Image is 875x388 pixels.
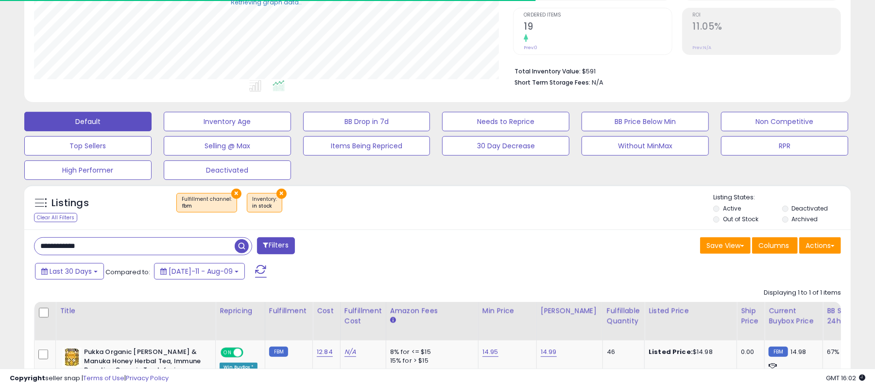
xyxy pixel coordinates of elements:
[792,204,828,212] label: Deactivated
[344,306,382,326] div: Fulfillment Cost
[252,203,277,210] div: in stock
[541,306,599,316] div: [PERSON_NAME]
[390,367,454,375] b: Reduced Prof. Rng.
[222,349,234,357] span: ON
[649,347,693,356] b: Listed Price:
[482,347,498,357] a: 14.95
[713,193,851,202] p: Listing States:
[303,136,430,156] button: Items Being Repriced
[231,189,241,199] button: ×
[741,348,757,356] div: 0.00
[24,160,152,180] button: High Performer
[390,306,474,316] div: Amazon Fees
[34,213,77,222] div: Clear All Filters
[582,112,709,131] button: BB Price Below Min
[515,78,590,87] b: Short Term Storage Fees:
[220,306,261,316] div: Repricing
[164,136,291,156] button: Selling @ Max
[164,112,291,131] button: Inventory Age
[390,316,396,325] small: Amazon Fees.
[317,347,333,357] a: 12.84
[721,136,848,156] button: RPR
[758,241,789,250] span: Columns
[60,306,211,316] div: Title
[769,347,788,357] small: FBM
[607,348,637,356] div: 46
[242,349,257,357] span: OFF
[83,373,124,383] a: Terms of Use
[126,373,169,383] a: Privacy Policy
[752,237,798,254] button: Columns
[524,45,537,51] small: Prev: 0
[182,195,232,210] span: Fulfillment channel :
[790,347,806,356] span: 14.98
[592,78,603,87] span: N/A
[693,45,712,51] small: Prev: N/A
[269,347,288,357] small: FBM
[792,215,818,223] label: Archived
[827,348,859,356] div: 67%
[649,306,733,316] div: Listed Price
[390,356,471,365] div: 15% for > $15
[799,237,841,254] button: Actions
[769,306,819,326] div: Current Buybox Price
[541,347,557,357] a: 14.99
[764,288,841,298] div: Displaying 1 to 1 of 1 items
[826,373,865,383] span: 2025-09-9 16:02 GMT
[693,13,841,18] span: ROI
[62,348,82,367] img: 51hKo-LQM3L._SL40_.jpg
[700,237,751,254] button: Save View
[582,136,709,156] button: Without MinMax
[105,267,150,277] span: Compared to:
[50,266,92,276] span: Last 30 Days
[723,215,758,223] label: Out of Stock
[344,347,356,357] a: N/A
[515,67,581,75] b: Total Inventory Value:
[10,373,45,383] strong: Copyright
[35,263,104,280] button: Last 30 Days
[741,306,760,326] div: Ship Price
[607,306,640,326] div: Fulfillable Quantity
[269,306,309,316] div: Fulfillment
[303,112,430,131] button: BB Drop in 7d
[442,136,569,156] button: 30 Day Decrease
[252,195,277,210] span: Inventory :
[721,112,848,131] button: Non Competitive
[51,196,89,210] h5: Listings
[515,65,834,76] li: $591
[524,13,671,18] span: Ordered Items
[317,306,336,316] div: Cost
[442,112,569,131] button: Needs to Reprice
[10,374,169,383] div: seller snap | |
[24,136,152,156] button: Top Sellers
[482,306,532,316] div: Min Price
[154,263,245,280] button: [DATE]-11 - Aug-09
[723,204,741,212] label: Active
[693,21,841,34] h2: 11.05%
[257,237,295,254] button: Filters
[164,160,291,180] button: Deactivated
[169,266,233,276] span: [DATE]-11 - Aug-09
[220,363,257,371] div: Win BuyBox *
[524,21,671,34] h2: 19
[24,112,152,131] button: Default
[390,348,471,356] div: 8% for <= $15
[182,203,232,210] div: fbm
[276,189,287,199] button: ×
[827,306,862,326] div: BB Share 24h.
[649,348,729,356] div: $14.98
